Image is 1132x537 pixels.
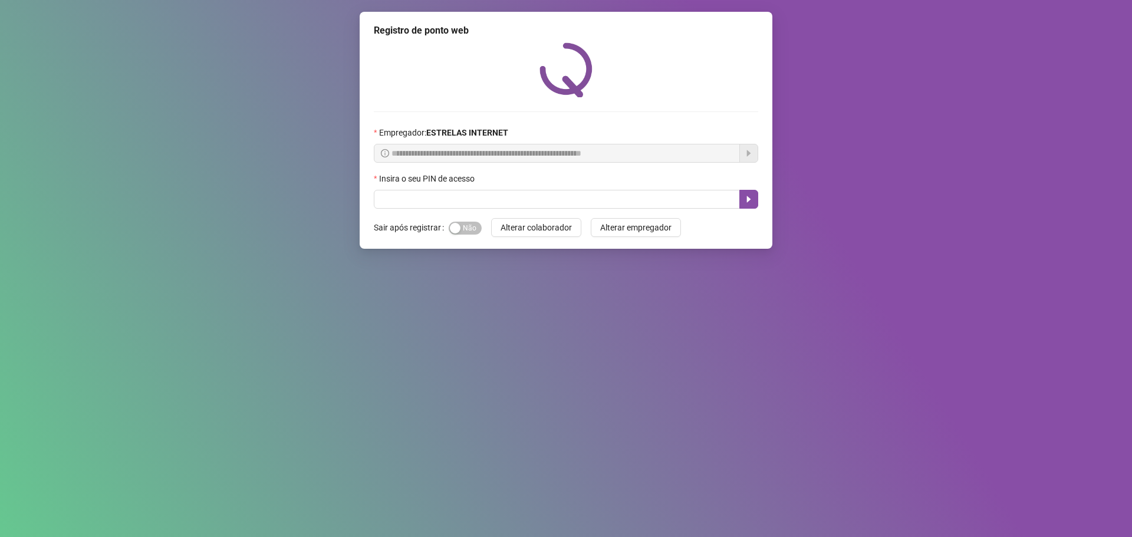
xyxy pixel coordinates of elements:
strong: ESTRELAS INTERNET [426,128,508,137]
button: Alterar empregador [591,218,681,237]
span: Alterar colaborador [501,221,572,234]
button: Alterar colaborador [491,218,581,237]
span: info-circle [381,149,389,157]
label: Sair após registrar [374,218,449,237]
span: Empregador : [379,126,508,139]
span: caret-right [744,195,753,204]
label: Insira o seu PIN de acesso [374,172,482,185]
span: Alterar empregador [600,221,672,234]
img: QRPoint [539,42,593,97]
div: Registro de ponto web [374,24,758,38]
